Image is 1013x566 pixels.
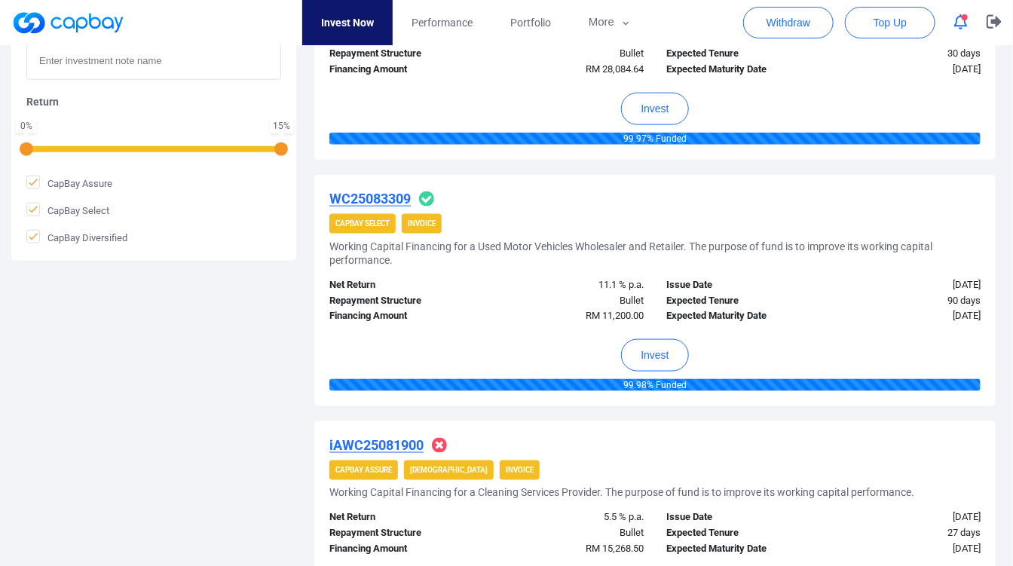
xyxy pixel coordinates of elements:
div: Net Return [318,510,486,526]
span: CapBay Diversified [26,230,127,245]
div: [DATE] [824,510,992,526]
div: Issue Date [655,510,823,526]
div: Bullet [487,293,655,309]
div: Financing Amount [318,542,486,558]
div: [DATE] [824,62,992,78]
div: 5.5 % p.a. [487,510,655,526]
h5: Working Capital Financing for a Used Motor Vehicles Wholesaler and Retailer. The purpose of fund ... [329,240,981,267]
div: Repayment Structure [318,46,486,62]
strong: CapBay Assure [335,466,392,474]
u: WC25083309 [329,191,411,207]
div: Expected Tenure [655,46,823,62]
span: Performance [412,14,473,31]
h5: Return [26,95,281,109]
span: RM 28,084.64 [586,63,644,75]
button: Withdraw [743,7,834,38]
strong: [DEMOGRAPHIC_DATA] [410,466,488,474]
span: Portfolio [510,14,551,31]
div: 15 % [273,121,290,130]
div: Repayment Structure [318,293,486,309]
div: [DATE] [824,542,992,558]
button: Top Up [845,7,935,38]
div: Expected Tenure [655,526,823,542]
div: 27 days [824,526,992,542]
strong: CapBay Select [335,219,390,228]
div: Bullet [487,46,655,62]
button: Invest [621,339,688,372]
span: CapBay Select [26,203,109,218]
div: Repayment Structure [318,526,486,542]
div: [DATE] [824,308,992,324]
div: Expected Maturity Date [655,308,823,324]
div: 99.97 % Funded [329,133,981,145]
div: Expected Tenure [655,293,823,309]
div: Bullet [487,526,655,542]
div: Issue Date [655,277,823,293]
span: RM 11,200.00 [586,310,644,321]
div: Financing Amount [318,62,486,78]
div: 11.1 % p.a. [487,277,655,293]
div: 0 % [19,121,34,130]
span: RM 15,268.50 [586,543,644,555]
button: Invest [621,93,688,125]
input: Enter investment note name [26,43,281,80]
div: Expected Maturity Date [655,62,823,78]
h5: Working Capital Financing for a Cleaning Services Provider. The purpose of fund is to improve its... [329,486,914,500]
span: Top Up [874,15,907,30]
div: Net Return [318,277,486,293]
strong: Invoice [408,219,436,228]
div: [DATE] [824,277,992,293]
div: Financing Amount [318,308,486,324]
div: 30 days [824,46,992,62]
div: Expected Maturity Date [655,542,823,558]
div: 99.98 % Funded [329,379,981,391]
span: CapBay Assure [26,176,112,191]
u: iAWC25081900 [329,437,424,453]
div: 90 days [824,293,992,309]
strong: Invoice [506,466,534,474]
